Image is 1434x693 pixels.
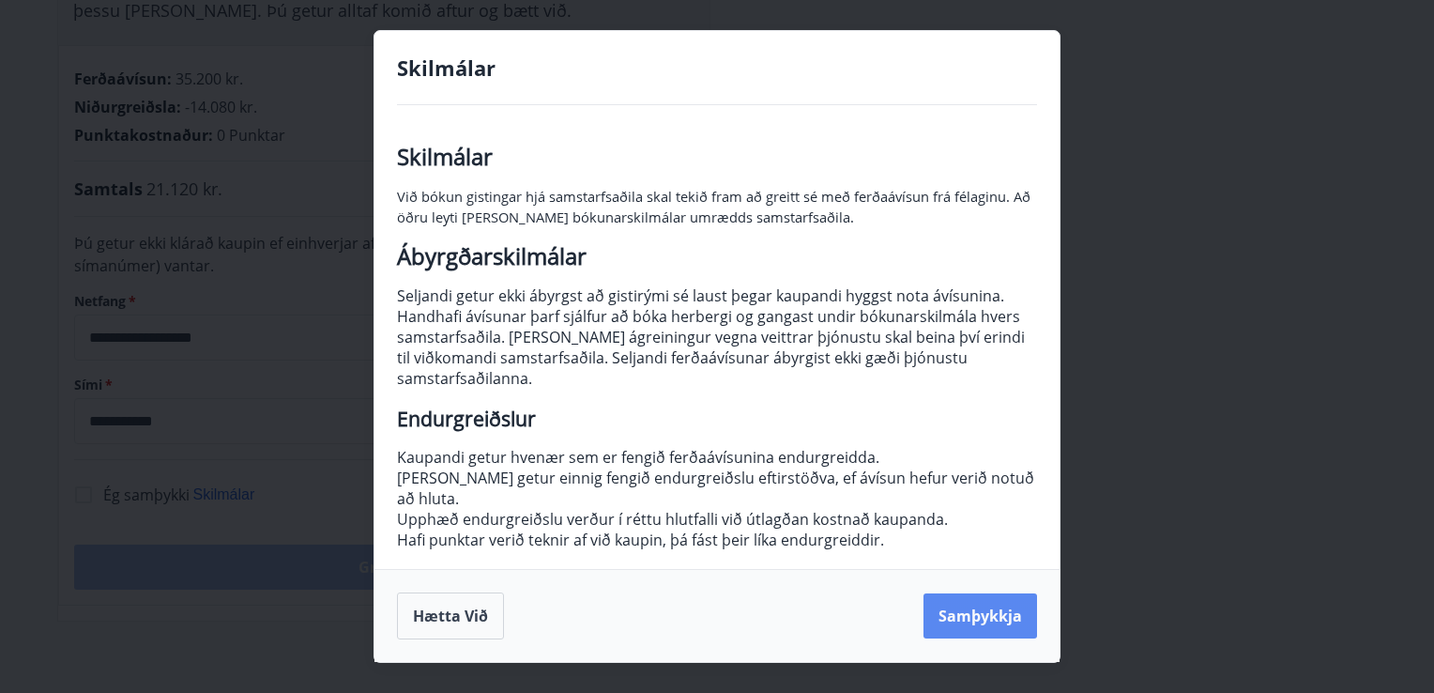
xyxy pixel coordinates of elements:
[397,566,484,593] span: Trúnaður
[397,187,1030,226] span: Við bókun gistingar hjá samstarfsaðila skal tekið fram að greitt sé með ferðaávísun frá félaginu....
[397,593,504,639] button: Hætta við
[397,509,948,530] span: Upphæð endurgreiðslu verður í réttu hlutfalli við útlagðan kostnað kaupanda.
[397,530,884,550] span: Hafi punktar verið teknir af við kaupin, þá fást þeir líka endurgreiddir.
[397,240,587,271] span: Ábyrgðarskilmálar
[923,593,1037,639] button: Samþykkja
[397,285,1037,389] p: Seljandi getur ekki ábyrgst að gistirými sé laust þegar kaupandi hyggst nota ávísunina. Handhafi ...
[397,405,536,432] span: Endurgreiðslur
[397,447,879,468] span: Kaupandi getur hvenær sem er fengið ferðaávísunina endurgreidda.
[397,468,1034,509] span: [PERSON_NAME] getur einnig fengið endurgreiðslu eftirstöðva, ef ávísun hefur verið notuð að hluta.
[397,141,493,172] span: Skilmálar
[397,54,1037,82] h4: Skilmálar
